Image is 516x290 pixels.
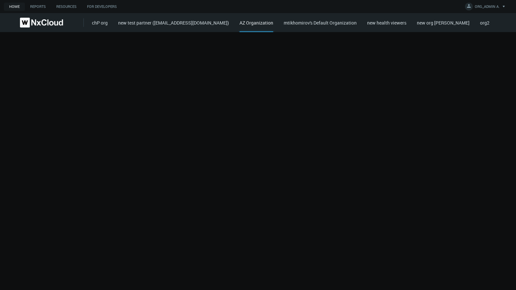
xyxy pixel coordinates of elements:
[240,19,273,32] div: AZ Organization
[92,20,108,26] a: chP org
[20,18,63,27] img: Nx Cloud logo
[82,3,122,11] a: For Developers
[118,20,229,26] a: new test partner ([EMAIL_ADDRESS][DOMAIN_NAME])
[4,3,25,11] a: Home
[475,4,500,11] span: ORG_ADMIN A.
[417,20,470,26] a: new org [PERSON_NAME]
[284,20,357,26] a: mtikhomirov's Default Organization
[51,3,82,11] a: Resources
[367,20,406,26] a: new health viewers
[25,3,51,11] a: Reports
[480,20,489,26] a: org2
